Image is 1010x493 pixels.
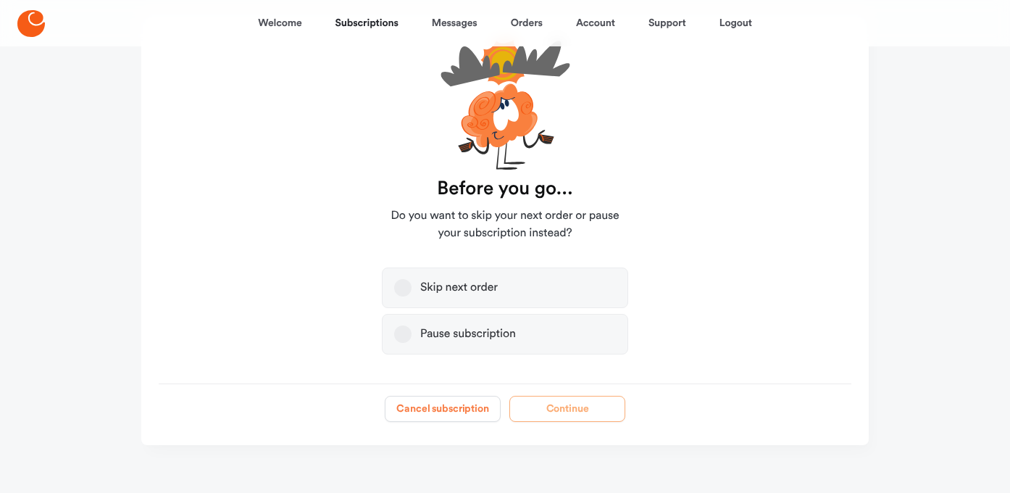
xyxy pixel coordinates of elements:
a: Logout [719,6,752,41]
img: cartoon-unsure-xIwyrc26.svg [441,40,570,170]
a: Welcome [258,6,301,41]
strong: Before you go... [437,177,572,200]
div: Skip next order [420,281,498,295]
button: Pause subscription [394,326,412,343]
button: Cancel subscription [385,396,501,422]
div: Pause subscription [420,327,516,341]
a: Messages [432,6,477,41]
a: Orders [511,6,543,41]
span: Do you want to skip your next order or pause your subscription instead? [382,207,628,242]
button: Skip next order [394,279,412,297]
a: Support [648,6,686,41]
a: Account [576,6,615,41]
a: Subscriptions [335,6,398,41]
